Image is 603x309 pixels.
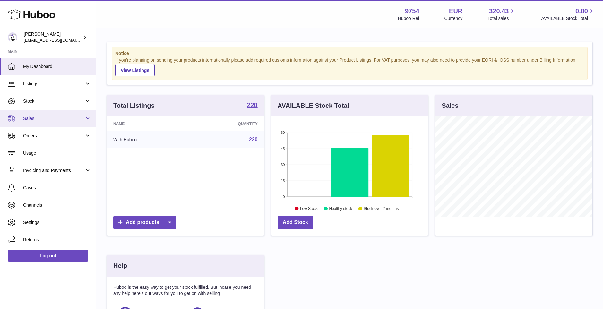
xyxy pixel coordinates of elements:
span: 0.00 [575,7,588,15]
span: Listings [23,81,84,87]
span: 320.43 [489,7,509,15]
strong: 220 [247,102,257,108]
a: Add Stock [278,216,313,229]
img: info@fieldsluxury.london [8,32,17,42]
p: Huboo is the easy way to get your stock fulfilled. But incase you need any help here's our ways f... [113,284,258,296]
td: With Huboo [107,131,190,148]
span: Orders [23,133,84,139]
span: Settings [23,219,91,226]
span: Channels [23,202,91,208]
span: Cases [23,185,91,191]
a: 220 [247,102,257,109]
th: Quantity [190,116,264,131]
div: Huboo Ref [398,15,419,21]
strong: Notice [115,50,584,56]
h3: Sales [442,101,458,110]
span: My Dashboard [23,64,91,70]
a: 320.43 Total sales [487,7,516,21]
a: 0.00 AVAILABLE Stock Total [541,7,595,21]
span: Usage [23,150,91,156]
strong: EUR [449,7,462,15]
a: Add products [113,216,176,229]
div: [PERSON_NAME] [24,31,82,43]
span: Stock [23,98,84,104]
text: Healthy stock [329,206,352,211]
a: View Listings [115,64,155,76]
span: Total sales [487,15,516,21]
text: Stock over 2 months [364,206,399,211]
strong: 9754 [405,7,419,15]
span: Sales [23,116,84,122]
h3: Help [113,262,127,270]
th: Name [107,116,190,131]
text: 0 [283,195,285,199]
text: 30 [281,163,285,167]
div: If you're planning on sending your products internationally please add required customs informati... [115,57,584,76]
text: 45 [281,147,285,150]
a: Log out [8,250,88,262]
a: 220 [249,137,258,142]
span: Returns [23,237,91,243]
span: Invoicing and Payments [23,167,84,174]
text: 60 [281,131,285,134]
h3: AVAILABLE Stock Total [278,101,349,110]
div: Currency [444,15,463,21]
text: Low Stock [300,206,318,211]
h3: Total Listings [113,101,155,110]
span: [EMAIL_ADDRESS][DOMAIN_NAME] [24,38,94,43]
span: AVAILABLE Stock Total [541,15,595,21]
text: 15 [281,179,285,183]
